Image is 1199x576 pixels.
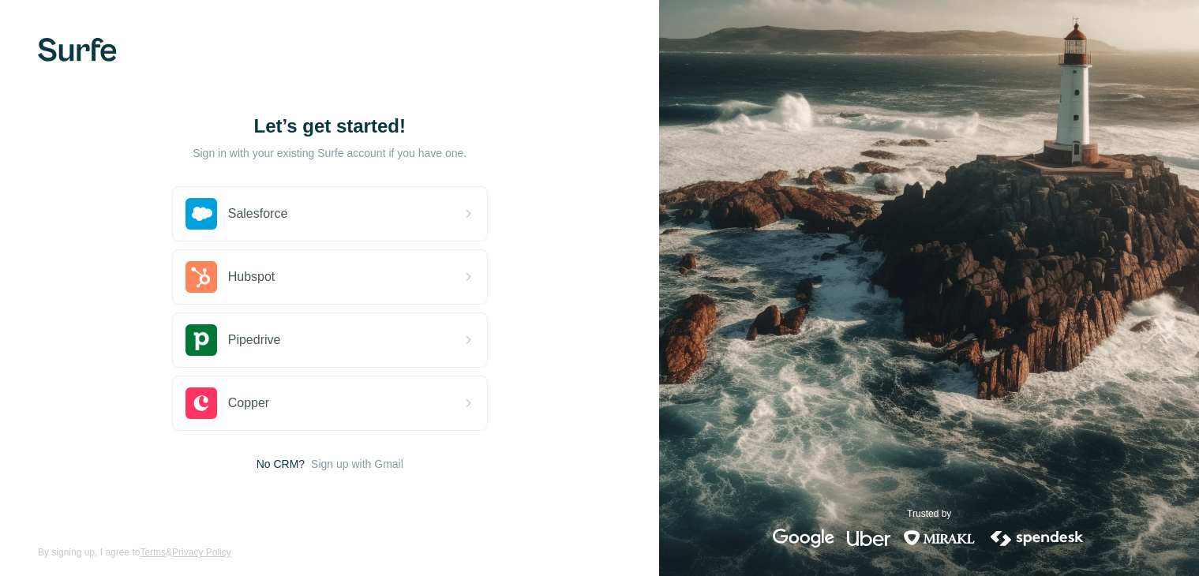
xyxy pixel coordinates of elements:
[847,529,890,548] img: uber's logo
[773,529,834,548] img: google's logo
[140,547,166,558] a: Terms
[228,204,288,223] span: Salesforce
[903,529,976,548] img: mirakl's logo
[228,331,281,350] span: Pipedrive
[185,324,217,356] img: pipedrive's logo
[193,145,466,161] p: Sign in with your existing Surfe account if you have one.
[228,267,275,286] span: Hubspot
[38,545,231,559] span: By signing up, I agree to &
[907,507,951,521] p: Trusted by
[311,456,403,472] button: Sign up with Gmail
[228,394,269,413] span: Copper
[257,456,305,472] span: No CRM?
[988,529,1086,548] img: spendesk's logo
[185,198,217,230] img: salesforce's logo
[172,547,231,558] a: Privacy Policy
[185,261,217,293] img: hubspot's logo
[38,38,117,62] img: Surfe's logo
[172,114,488,139] h1: Let’s get started!
[185,387,217,419] img: copper's logo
